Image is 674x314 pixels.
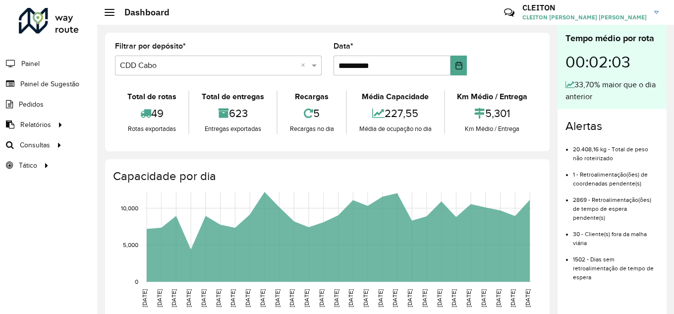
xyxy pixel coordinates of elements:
text: [DATE] [200,289,207,307]
text: [DATE] [229,289,236,307]
span: Clear all [301,60,309,71]
text: [DATE] [156,289,163,307]
text: [DATE] [450,289,457,307]
a: Contato Rápido [499,2,520,23]
text: 10,000 [121,205,138,211]
text: [DATE] [436,289,443,307]
div: Km Médio / Entrega [448,124,537,134]
text: [DATE] [377,289,384,307]
text: [DATE] [362,289,369,307]
text: [DATE] [480,289,487,307]
text: [DATE] [495,289,502,307]
text: [DATE] [465,289,472,307]
text: [DATE] [347,289,354,307]
text: [DATE] [185,289,192,307]
div: Total de rotas [117,91,186,103]
h4: Alertas [565,119,659,133]
text: [DATE] [303,289,310,307]
span: Pedidos [19,99,44,110]
span: Painel de Sugestão [20,79,79,89]
text: [DATE] [509,289,516,307]
div: Média Capacidade [349,91,441,103]
h2: Dashboard [114,7,169,18]
div: 33,70% maior que o dia anterior [565,79,659,103]
text: [DATE] [274,289,281,307]
div: Entregas exportadas [192,124,274,134]
div: Recargas [280,91,343,103]
label: Data [334,40,353,52]
text: [DATE] [288,289,295,307]
text: [DATE] [406,289,413,307]
text: [DATE] [170,289,177,307]
div: 5,301 [448,103,537,124]
text: [DATE] [244,289,251,307]
text: [DATE] [392,289,398,307]
text: [DATE] [318,289,325,307]
li: 30 - Cliente(s) fora da malha viária [573,222,659,248]
span: Tático [19,160,37,171]
span: Relatórios [20,120,51,130]
button: Choose Date [450,56,467,75]
text: [DATE] [333,289,339,307]
text: [DATE] [141,289,148,307]
text: [DATE] [524,289,531,307]
li: 1502 - Dias sem retroalimentação de tempo de espera [573,248,659,282]
li: 2869 - Retroalimentação(ões) de tempo de espera pendente(s) [573,188,659,222]
div: 227,55 [349,103,441,124]
label: Filtrar por depósito [115,40,186,52]
div: 5 [280,103,343,124]
text: 5,000 [123,242,138,248]
div: 00:02:03 [565,45,659,79]
div: Média de ocupação no dia [349,124,441,134]
li: 1 - Retroalimentação(ões) de coordenadas pendente(s) [573,163,659,188]
text: [DATE] [259,289,266,307]
span: CLEITON [PERSON_NAME] [PERSON_NAME] [522,13,647,22]
div: 623 [192,103,274,124]
div: Tempo médio por rota [565,32,659,45]
text: [DATE] [421,289,428,307]
span: Consultas [20,140,50,150]
text: 0 [135,278,138,285]
h4: Capacidade por dia [113,169,540,184]
div: 49 [117,103,186,124]
div: Recargas no dia [280,124,343,134]
div: Total de entregas [192,91,274,103]
li: 20.408,16 kg - Total de peso não roteirizado [573,137,659,163]
div: Km Médio / Entrega [448,91,537,103]
h3: CLEITON [522,3,647,12]
text: [DATE] [215,289,222,307]
div: Rotas exportadas [117,124,186,134]
span: Painel [21,59,40,69]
